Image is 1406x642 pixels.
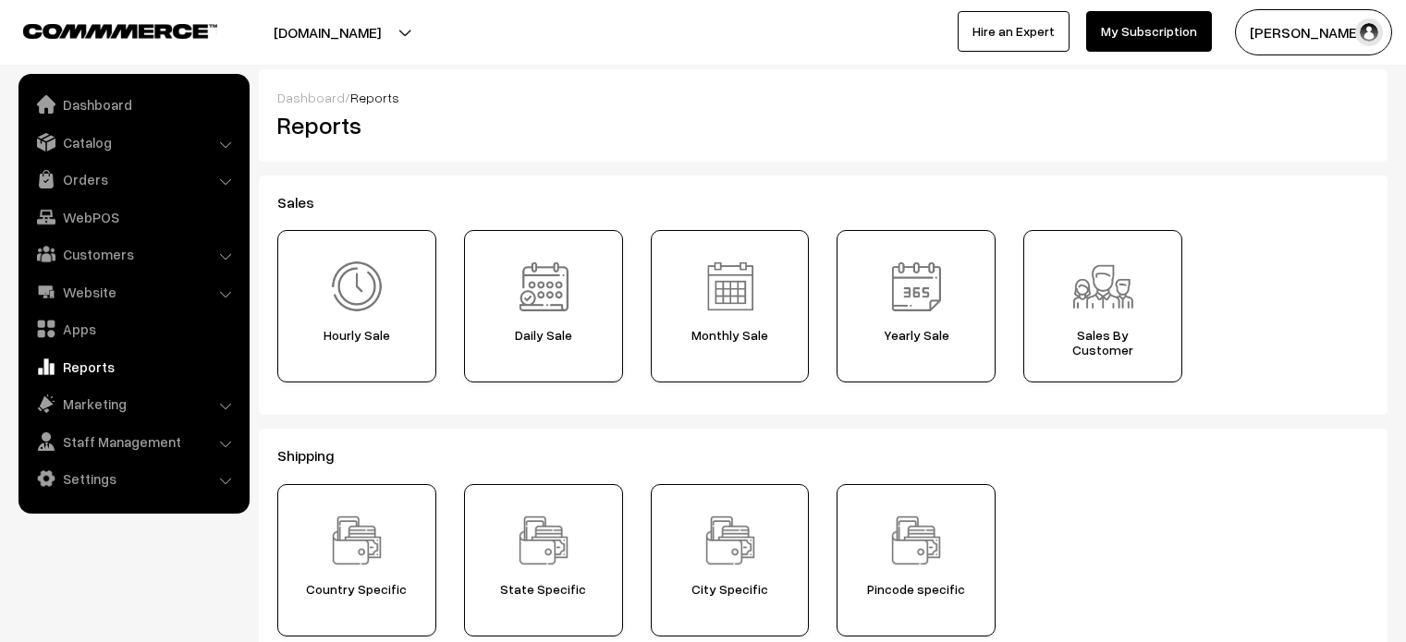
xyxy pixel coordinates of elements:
span: Pincode specific [843,582,989,597]
a: Apps [23,312,243,345]
div: / [277,88,1369,107]
span: Country Specific [284,582,430,597]
span: Daily Sale [471,328,617,343]
img: Report [324,254,389,319]
button: [PERSON_NAME] [1235,9,1392,55]
span: City Specific [657,582,803,597]
a: Report Sales ByCustomer [1023,230,1182,382]
img: Report [1070,254,1135,319]
a: Reports [23,350,243,383]
a: Report Daily Sale [464,230,623,382]
a: Marketing [23,387,243,420]
span: Yearly Sale [843,328,989,343]
span: Hourly Sale [284,328,430,343]
img: user [1355,18,1383,46]
h2: Reports [277,111,623,139]
a: Report Monthly Sale [651,230,810,382]
img: Report [324,508,389,573]
span: Reports [350,90,399,105]
img: Report [884,254,948,319]
span: Sales By Customer [1030,328,1176,357]
a: WebPOS [23,200,243,234]
a: Staff Management [23,425,243,458]
img: Report [698,254,763,319]
img: COMMMERCE [23,24,217,38]
a: Dashboard [23,88,243,121]
a: Report City Specific [651,484,810,636]
a: Orders [23,163,243,196]
span: Monthly Sale [657,328,803,343]
a: Report State Specific [464,484,623,636]
a: Report Pincode specific [837,484,996,636]
a: COMMMERCE [23,18,185,41]
a: Dashboard [277,90,345,105]
a: Report Hourly Sale [277,230,436,382]
span: Shipping [277,446,356,465]
a: My Subscription [1086,11,1212,52]
button: [DOMAIN_NAME] [209,9,446,55]
img: Report [698,508,763,573]
a: Settings [23,462,243,495]
a: Report Yearly Sale [837,230,996,382]
a: Hire an Expert [958,11,1070,52]
a: Catalog [23,126,243,159]
a: Website [23,275,243,309]
img: Report [511,254,576,319]
img: Report [511,508,576,573]
a: Customers [23,237,243,271]
a: Report Country Specific [277,484,436,636]
img: Report [884,508,948,573]
span: Sales [277,193,336,212]
span: State Specific [471,582,617,597]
